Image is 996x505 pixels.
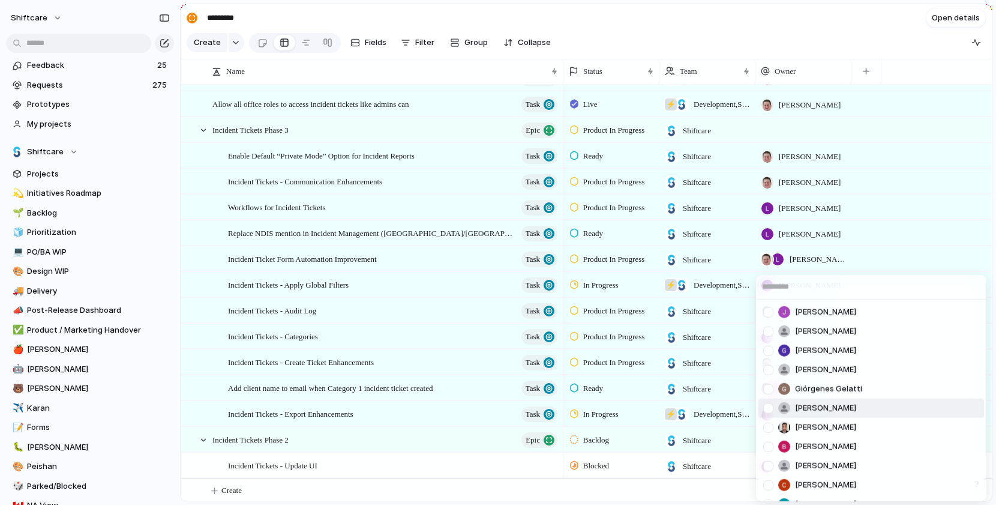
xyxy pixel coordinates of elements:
span: [PERSON_NAME] [795,345,856,357]
span: [PERSON_NAME] [795,325,856,337]
span: [PERSON_NAME] [795,460,856,472]
span: [PERSON_NAME] [795,306,856,318]
span: [PERSON_NAME] [795,422,856,434]
span: [PERSON_NAME] [795,364,856,376]
span: [PERSON_NAME] [795,402,856,414]
span: [PERSON_NAME] [795,479,856,491]
span: Giórgenes Gelatti [795,383,862,395]
span: [PERSON_NAME] [795,441,856,453]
